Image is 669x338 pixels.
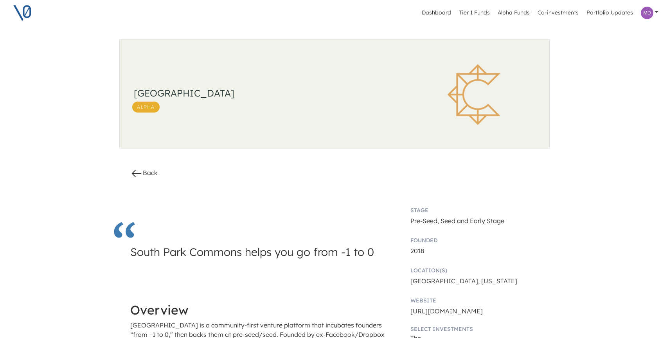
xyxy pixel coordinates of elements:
span: [GEOGRAPHIC_DATA], [US_STATE] [410,277,517,285]
div: Location(s) [410,266,539,275]
div: Founded [410,236,539,245]
a: Tier 1 Funds [456,5,493,20]
h2: Overview [130,302,399,317]
img: Profile [641,7,653,19]
img: V0 logo [13,3,32,23]
h3: [GEOGRAPHIC_DATA] [134,88,400,99]
a: Alpha Funds [495,5,533,20]
a: Co-investments [534,5,582,20]
a: Portfolio Updates [583,5,636,20]
span: 2018 [410,247,424,255]
div: Website [410,297,539,305]
a: Back [130,169,158,177]
div: Select Investments [410,325,539,333]
span: Alpha [132,102,160,113]
h3: South Park Commons helps you go from -1 to 0 [130,245,381,277]
span: Pre-Seed, Seed and Early Stage [410,217,504,225]
a: [URL][DOMAIN_NAME] [410,307,483,315]
div: Stage [410,206,539,215]
a: Dashboard [419,5,454,20]
img: South Park Commons [419,46,536,143]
